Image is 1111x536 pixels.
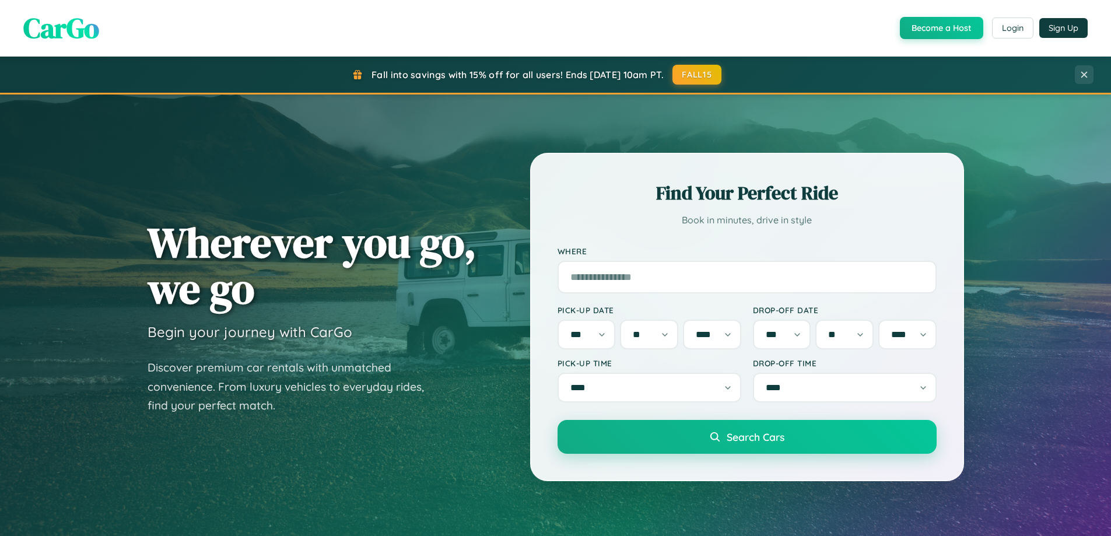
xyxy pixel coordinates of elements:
h2: Find Your Perfect Ride [558,180,937,206]
span: CarGo [23,9,99,47]
p: Discover premium car rentals with unmatched convenience. From luxury vehicles to everyday rides, ... [148,358,439,415]
button: FALL15 [672,65,721,85]
label: Pick-up Date [558,305,741,315]
span: Search Cars [727,430,784,443]
p: Book in minutes, drive in style [558,212,937,229]
h1: Wherever you go, we go [148,219,476,311]
button: Search Cars [558,420,937,454]
label: Pick-up Time [558,358,741,368]
button: Sign Up [1039,18,1088,38]
label: Drop-off Time [753,358,937,368]
label: Drop-off Date [753,305,937,315]
button: Login [992,17,1033,38]
h3: Begin your journey with CarGo [148,323,352,341]
label: Where [558,246,937,256]
button: Become a Host [900,17,983,39]
span: Fall into savings with 15% off for all users! Ends [DATE] 10am PT. [371,69,664,80]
